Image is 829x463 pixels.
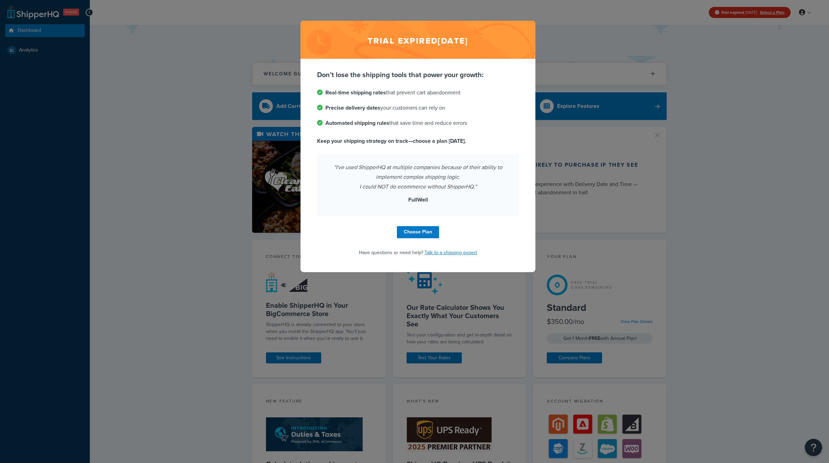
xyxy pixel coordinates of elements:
[317,136,519,146] p: Keep your shipping strategy on track—choose a plan [DATE].
[325,195,511,205] p: FullWell
[325,89,386,96] strong: Real-time shipping rates
[317,70,519,80] p: Don’t lose the shipping tools that power your growth:
[325,163,511,192] p: “I've used ShipperHQ at multiple companies because of their ability to implement complex shipping...
[325,119,389,127] strong: Automated shipping rules
[425,249,477,256] a: Talk to a shipping expert
[317,88,519,98] li: that prevent cart abandonment
[301,21,535,59] h2: Trial expired [DATE]
[397,226,439,238] a: Choose Plan
[317,248,519,258] p: Have questions or need help?
[317,103,519,113] li: your customers can rely on
[325,104,380,112] strong: Precise delivery dates
[317,118,519,128] li: that save time and reduce errors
